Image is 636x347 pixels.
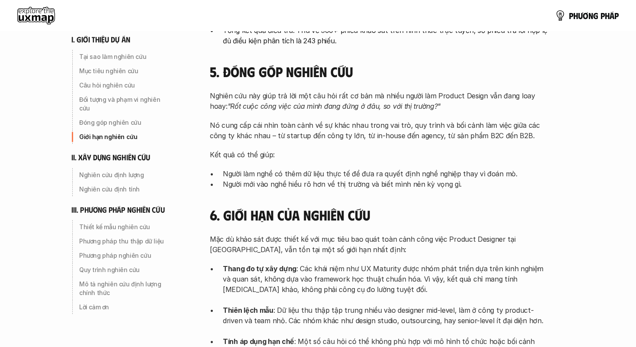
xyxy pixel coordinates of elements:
a: Phương pháp thu thập dữ liệu [71,234,175,248]
p: Thiết kế mẫu nghiên cứu [79,223,172,231]
strong: Thiên lệch mẫu [223,306,273,315]
a: Nghiên cứu định lượng [71,168,175,182]
a: Thiết kế mẫu nghiên cứu [71,220,175,234]
a: Phương pháp nghiên cứu [71,249,175,263]
span: n [588,11,593,20]
a: Lời cảm ơn [71,300,175,314]
a: Giới hạn nghiên cứu [71,130,175,144]
h6: i. giới thiệu dự án [71,35,130,45]
p: : Các khái niệm như UX Maturity được nhóm phát triển dựa trên kinh nghiệm và quan sát, không dựa ... [223,263,547,305]
a: Mục tiêu nghiên cứu [71,64,175,78]
p: Người làm nghề có thêm dữ liệu thực tế để đưa ra quyết định nghề nghiệp thay vì đoán mò. [223,169,547,179]
p: Nghiên cứu định tính [79,185,172,194]
span: g [593,11,598,20]
span: h [573,11,578,20]
p: Phương pháp thu thập dữ liệu [79,237,172,246]
em: "Rốt cuộc công việc của mình đang đứng ở đâu, so với thị trường?" [228,102,441,110]
h6: ii. xây dựng nghiên cứu [71,152,150,162]
p: Câu hỏi nghiên cứu [79,81,172,90]
a: Mô tả nghiên cứu định lượng chính thức [71,277,175,300]
a: Tại sao làm nghiên cứu [71,50,175,64]
p: Đóng góp nghiên cứu [79,118,172,127]
h4: 6. Giới hạn của nghiên cứu [210,207,547,223]
p: : Dữ liệu thu thập tập trung nhiều vào designer mid-level, làm ở công ty product-driven và team n... [223,305,547,336]
a: Đóng góp nghiên cứu [71,116,175,130]
p: Tổng kết quả điều tra: Thu về 300+ phiếu khảo sát trên hình thức trực tuyến, số phiếu trả lời hợp... [223,25,547,46]
p: Lời cảm ơn [79,303,172,311]
span: h [605,11,610,20]
p: Người mới vào nghề hiểu rõ hơn về thị trường và biết mình nên kỳ vọng gì. [223,179,547,189]
p: Nghiên cứu định lượng [79,171,172,179]
p: Quy trình nghiên cứu [79,266,172,274]
strong: Thang đo tự xây dựng [223,264,296,273]
a: Nghiên cứu định tính [71,182,175,196]
strong: Tính áp dụng hạn chế [223,337,294,346]
span: p [614,11,619,20]
a: Câu hỏi nghiên cứu [71,78,175,92]
p: Đối tượng và phạm vi nghiên cứu [79,95,172,113]
p: Mục tiêu nghiên cứu [79,67,172,75]
p: Mô tả nghiên cứu định lượng chính thức [79,280,172,297]
span: á [610,11,614,20]
p: Nó cung cấp cái nhìn toàn cảnh về sự khác nhau trong vai trò, quy trình và bối cảnh làm việc giữa... [210,120,547,141]
span: ư [578,11,583,20]
a: phươngpháp [555,7,619,24]
p: Phương pháp nghiên cứu [79,251,172,260]
span: ơ [583,11,588,20]
span: p [569,11,573,20]
span: p [601,11,605,20]
p: Nghiên cứu này giúp trả lời một câu hỏi rất cơ bản mà nhiều người làm Product Design vẫn đang loa... [210,91,547,111]
a: Đối tượng và phạm vi nghiên cứu [71,93,175,115]
h4: 5. Đóng góp nghiên cứu [210,63,547,80]
p: Giới hạn nghiên cứu [79,133,172,141]
a: Quy trình nghiên cứu [71,263,175,277]
p: Kết quả có thể giúp: [210,149,547,160]
h6: iii. phương pháp nghiên cứu [71,205,165,215]
p: Tại sao làm nghiên cứu [79,52,172,61]
p: Mặc dù khảo sát được thiết kế với mục tiêu bao quát toàn cảnh công việc Product Designer tại [GEO... [210,234,547,255]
